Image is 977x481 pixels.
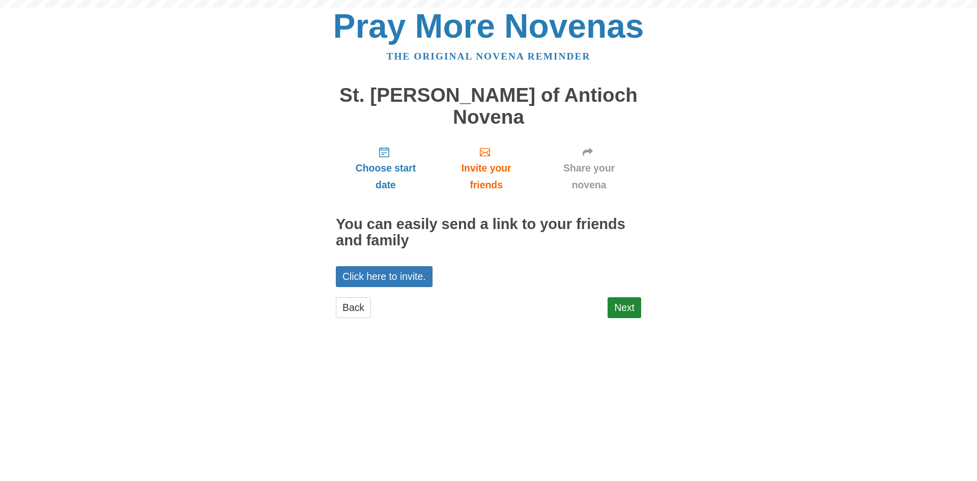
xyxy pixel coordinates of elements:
a: Share your novena [537,138,641,199]
a: Back [336,297,371,318]
h1: St. [PERSON_NAME] of Antioch Novena [336,84,641,128]
a: Pray More Novenas [333,7,644,45]
a: Invite your friends [436,138,537,199]
span: Share your novena [547,160,631,193]
a: Next [608,297,641,318]
a: Choose start date [336,138,436,199]
a: Click here to invite. [336,266,433,287]
a: The original novena reminder [387,51,591,62]
span: Invite your friends [446,160,527,193]
span: Choose start date [346,160,425,193]
h2: You can easily send a link to your friends and family [336,216,641,249]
